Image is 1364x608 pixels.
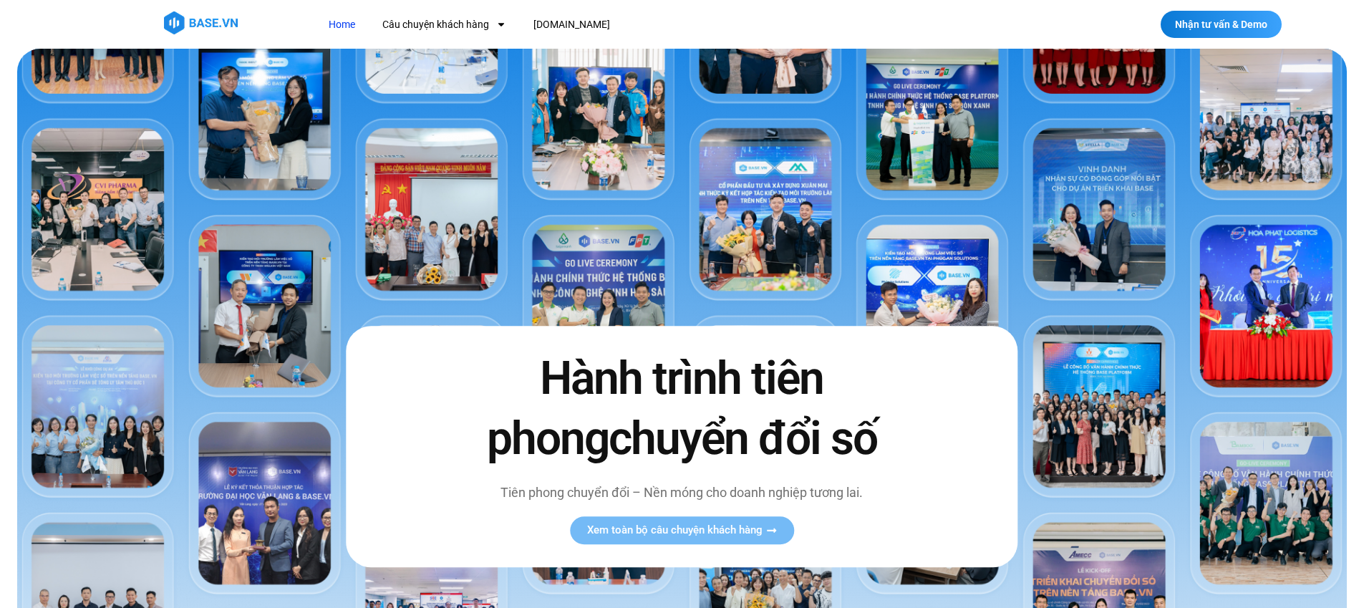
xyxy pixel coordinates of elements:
a: Câu chuyện khách hàng [372,11,517,38]
h2: Hành trình tiên phong [456,349,907,468]
p: Tiên phong chuyển đổi – Nền móng cho doanh nghiệp tương lai. [456,483,907,502]
span: Xem toàn bộ câu chuyện khách hàng [587,525,763,536]
a: [DOMAIN_NAME] [523,11,621,38]
span: Nhận tư vấn & Demo [1175,19,1267,29]
span: chuyển đổi số [609,412,877,465]
a: Nhận tư vấn & Demo [1161,11,1282,38]
a: Xem toàn bộ câu chuyện khách hàng [570,516,794,544]
nav: Menu [318,11,873,38]
a: Home [318,11,366,38]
